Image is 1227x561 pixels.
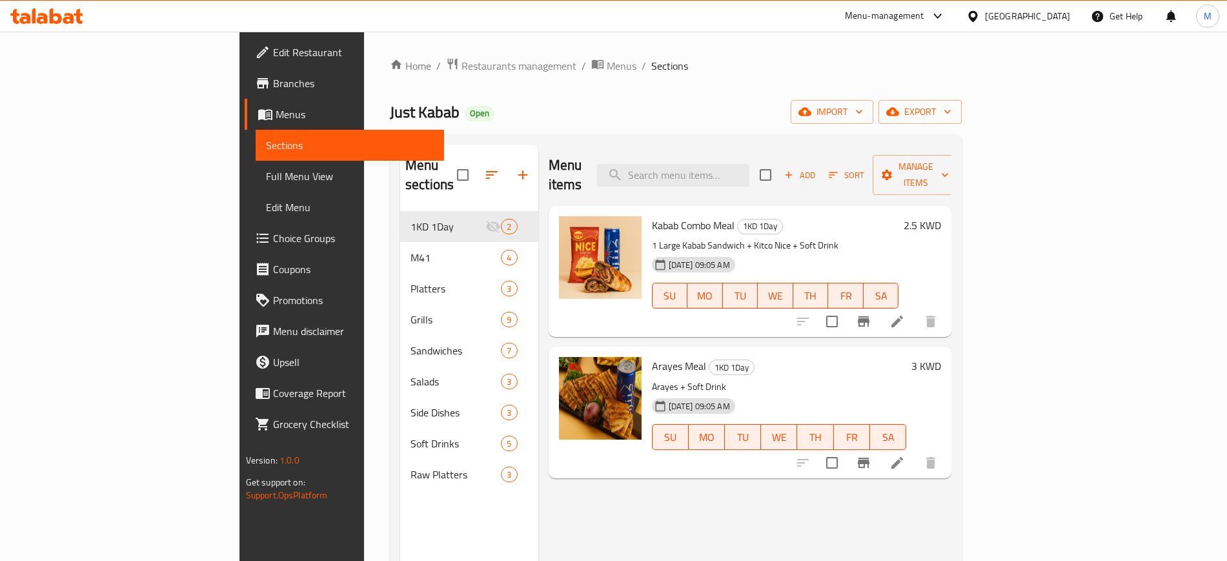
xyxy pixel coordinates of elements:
button: Branch-specific-item [848,447,879,478]
span: [DATE] 09:05 AM [664,259,735,271]
nav: breadcrumb [390,57,962,74]
button: Add section [507,159,538,190]
button: import [791,100,873,124]
span: Soft Drinks [411,436,501,451]
a: Upsell [245,347,444,378]
div: items [501,281,517,296]
span: FR [833,287,858,305]
span: SA [875,428,901,447]
a: Edit menu item [889,314,905,329]
span: Version: [246,452,278,469]
span: Full Menu View [266,168,434,184]
a: Restaurants management [446,57,576,74]
div: Menu-management [845,8,924,24]
span: Menus [607,58,636,74]
button: SU [652,283,687,309]
span: Arayes Meal [652,356,706,376]
span: Sandwiches [411,343,501,358]
button: FR [828,283,864,309]
span: Select to update [818,449,846,476]
div: 1KD 1Day2 [400,211,538,242]
button: Sort [826,165,867,185]
div: Open [465,106,494,121]
p: Arayes + Soft Drink [652,379,907,395]
span: 5 [502,438,516,450]
div: 1KD 1Day [709,360,755,375]
a: Branches [245,68,444,99]
a: Edit Menu [256,192,444,223]
span: 9 [502,314,516,326]
div: [GEOGRAPHIC_DATA] [985,9,1070,23]
span: Edit Restaurant [273,45,434,60]
span: 3 [502,283,516,295]
input: search [597,164,749,187]
span: Select all sections [449,161,476,189]
span: Sections [266,138,434,153]
span: Raw Platters [411,467,501,482]
span: TH [798,287,824,305]
span: Promotions [273,292,434,308]
span: 2 [502,221,516,233]
p: 1 Large Kabab Sandwich + Kitco Nice + Soft Drink [652,238,899,254]
span: Grocery Checklist [273,416,434,432]
span: Edit Menu [266,199,434,215]
span: TU [730,428,756,447]
span: TU [728,287,753,305]
span: WE [766,428,792,447]
div: Salads3 [400,366,538,397]
span: import [801,104,863,120]
div: Side Dishes3 [400,397,538,428]
h2: Menu items [549,156,582,194]
div: items [501,374,517,389]
a: Edit menu item [889,455,905,471]
li: / [642,58,646,74]
img: Arayes Meal [559,357,642,440]
a: Coverage Report [245,378,444,409]
button: SA [864,283,899,309]
a: Edit Restaurant [245,37,444,68]
span: FR [839,428,865,447]
li: / [582,58,586,74]
span: Sort items [820,165,873,185]
div: items [501,343,517,358]
a: Menus [245,99,444,130]
div: items [501,467,517,482]
h6: 3 KWD [911,357,941,375]
button: Add [779,165,820,185]
span: Open [465,108,494,119]
svg: Inactive section [485,219,501,234]
a: Promotions [245,285,444,316]
a: Menus [591,57,636,74]
span: Choice Groups [273,230,434,246]
span: Salads [411,374,501,389]
span: 1KD 1Day [411,219,485,234]
div: Platters3 [400,273,538,304]
span: Side Dishes [411,405,501,420]
button: Branch-specific-item [848,306,879,337]
div: Raw Platters3 [400,459,538,490]
span: MO [693,287,718,305]
span: export [889,104,951,120]
div: items [501,219,517,234]
a: Sections [256,130,444,161]
span: WE [763,287,788,305]
span: Select section [752,161,779,189]
span: Select to update [818,308,846,335]
span: 3 [502,407,516,419]
button: Manage items [873,155,959,195]
a: Support.OpsPlatform [246,487,328,504]
div: items [501,405,517,420]
a: Coupons [245,254,444,285]
span: 3 [502,469,516,481]
span: Branches [273,76,434,91]
span: Add item [779,165,820,185]
span: Just Kabab [390,97,460,127]
span: Menu disclaimer [273,323,434,339]
span: 7 [502,345,516,357]
div: items [501,250,517,265]
span: Manage items [883,159,949,191]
